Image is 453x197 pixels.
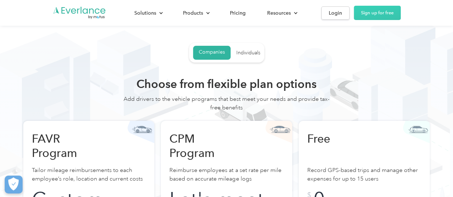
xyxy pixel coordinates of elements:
a: Sign up for free [354,6,401,20]
h3: Free [307,132,372,160]
div: Pricing [230,9,246,18]
input: Submit [124,65,170,79]
input: Submit [124,94,170,109]
h3: CPM Program [169,132,234,160]
div: Add drivers to the vehicle programs that best meet your needs and provide tax-free benefits [119,95,334,119]
button: Cookies Settings [5,176,23,193]
div: Solutions [127,7,169,19]
div: Products [183,9,203,18]
h3: FAVR Program [32,132,96,160]
a: Pricing [223,7,253,19]
div: Login [329,9,342,18]
h2: Choose from flexible plan options [119,77,334,91]
p: Record GPS-based trips and manage other expenses for up to 15 users [307,166,421,183]
div: Resources [260,7,303,19]
div: Resources [267,9,291,18]
div: Companies [199,49,225,55]
a: Go to homepage [53,6,106,20]
p: Tailor mileage reimbursements to each employee’s role, location and current costs [32,166,146,183]
div: Individuals [236,50,260,56]
a: Login [321,6,350,20]
div: Products [176,7,216,19]
p: Reimburse employees at a set rate per mile based on accurate mileage logs [169,166,283,183]
div: Solutions [134,9,156,18]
